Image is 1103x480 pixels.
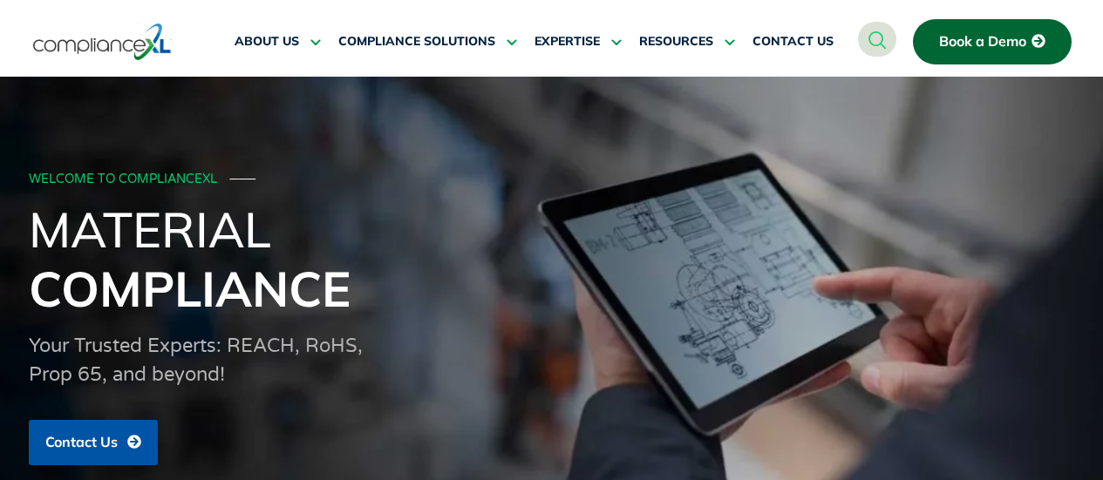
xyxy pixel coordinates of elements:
[29,258,351,319] span: Compliance
[29,172,1070,187] div: WELCOME TO COMPLIANCEXL
[534,21,622,63] a: EXPERTISE
[338,21,517,63] a: COMPLIANCE SOLUTIONS
[858,22,896,57] a: navsearch-button
[534,34,600,50] span: EXPERTISE
[29,199,1075,318] h1: Material
[235,34,299,50] span: ABOUT US
[45,435,118,450] span: Contact Us
[752,34,834,50] span: CONTACT US
[29,420,158,465] a: Contact Us
[752,21,834,63] a: CONTACT US
[639,34,713,50] span: RESOURCES
[33,22,172,62] img: logo-one.svg
[639,21,735,63] a: RESOURCES
[235,21,321,63] a: ABOUT US
[939,34,1026,50] span: Book a Demo
[29,335,363,386] span: Your Trusted Experts: REACH, RoHS, Prop 65, and beyond!
[338,34,495,50] span: COMPLIANCE SOLUTIONS
[913,19,1072,64] a: Book a Demo
[230,172,256,186] span: ───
